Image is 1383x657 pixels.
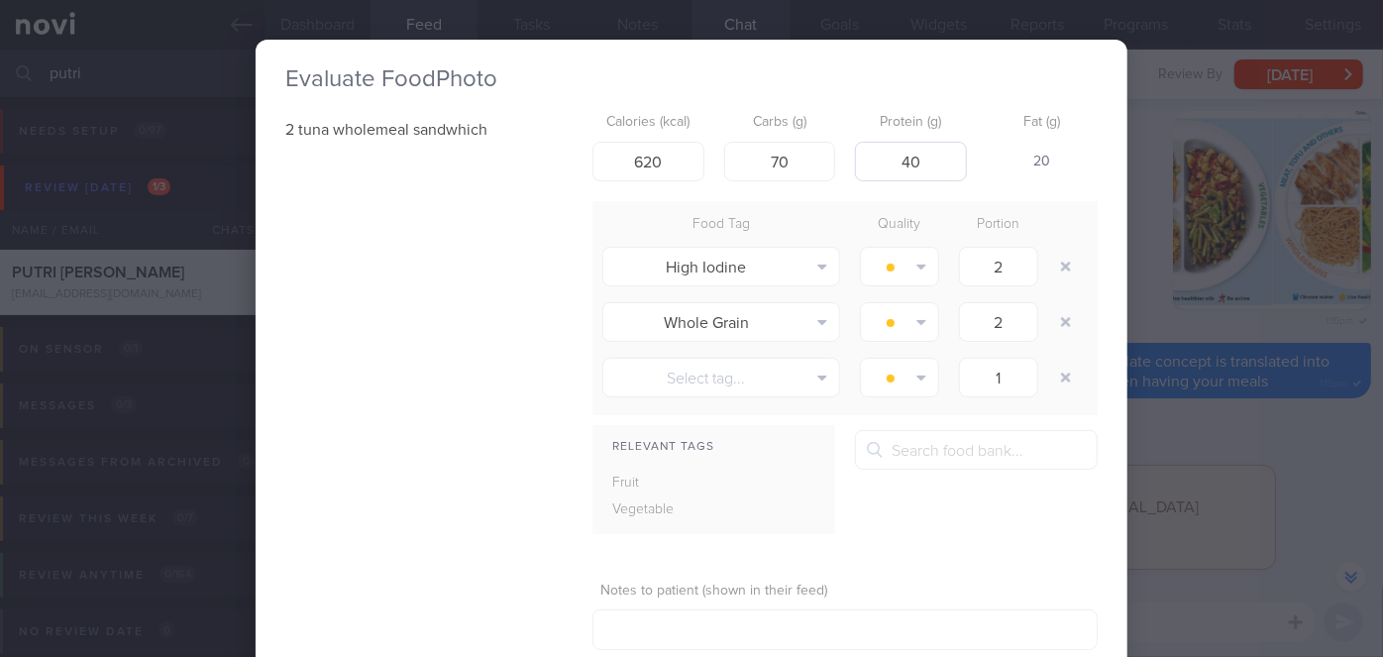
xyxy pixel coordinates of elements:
div: Fruit [592,470,719,497]
button: Whole Grain [602,302,840,342]
div: Food Tag [592,211,850,239]
input: Search food bank... [855,430,1098,470]
label: Carbs (g) [732,114,828,132]
label: Fat (g) [995,114,1091,132]
input: 250 [592,142,704,181]
h2: Evaluate Food Photo [285,64,1098,94]
button: High Iodine [602,247,840,286]
input: 1.0 [959,247,1038,286]
div: 20 [987,142,1099,183]
input: 33 [724,142,836,181]
div: Portion [949,211,1048,239]
div: Quality [850,211,949,239]
p: 2 tuna wholemeal sandwhich [285,120,573,140]
label: Calories (kcal) [600,114,696,132]
input: 1.0 [959,302,1038,342]
input: 9 [855,142,967,181]
div: Relevant Tags [592,435,835,460]
div: Vegetable [592,496,719,524]
button: Select tag... [602,358,840,397]
input: 1.0 [959,358,1038,397]
label: Protein (g) [863,114,959,132]
label: Notes to patient (shown in their feed) [600,583,1090,601]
